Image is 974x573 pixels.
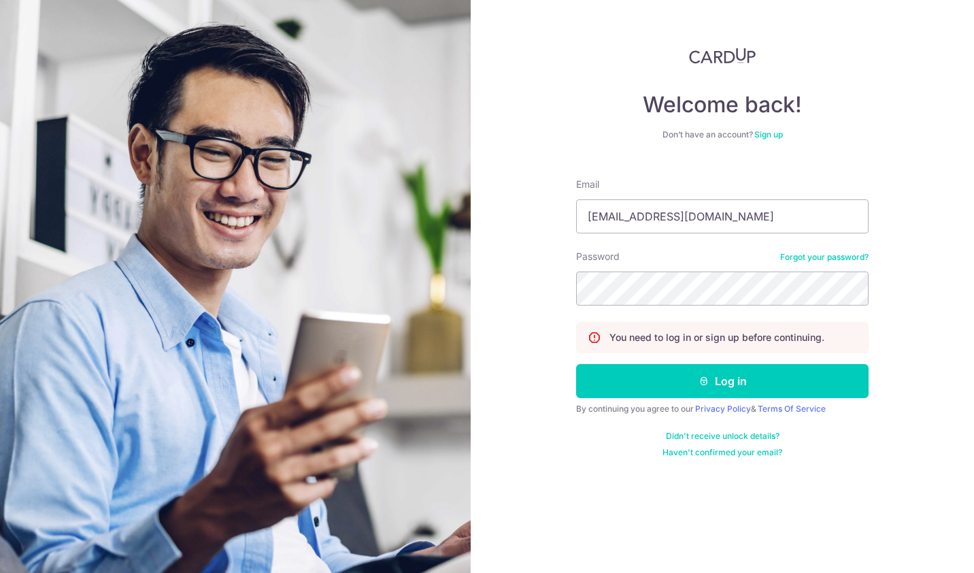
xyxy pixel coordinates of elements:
div: Don’t have an account? [576,129,869,140]
h4: Welcome back! [576,91,869,118]
a: Didn't receive unlock details? [666,431,779,442]
label: Password [576,250,620,263]
a: Terms Of Service [758,404,826,414]
p: You need to log in or sign up before continuing. [609,331,824,344]
a: Haven't confirmed your email? [662,447,782,458]
a: Forgot your password? [780,252,869,263]
button: Log in [576,364,869,398]
input: Enter your Email [576,199,869,233]
div: By continuing you agree to our & [576,404,869,414]
a: Privacy Policy [695,404,751,414]
img: CardUp Logo [689,48,756,64]
label: Email [576,178,599,191]
a: Sign up [754,129,783,140]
